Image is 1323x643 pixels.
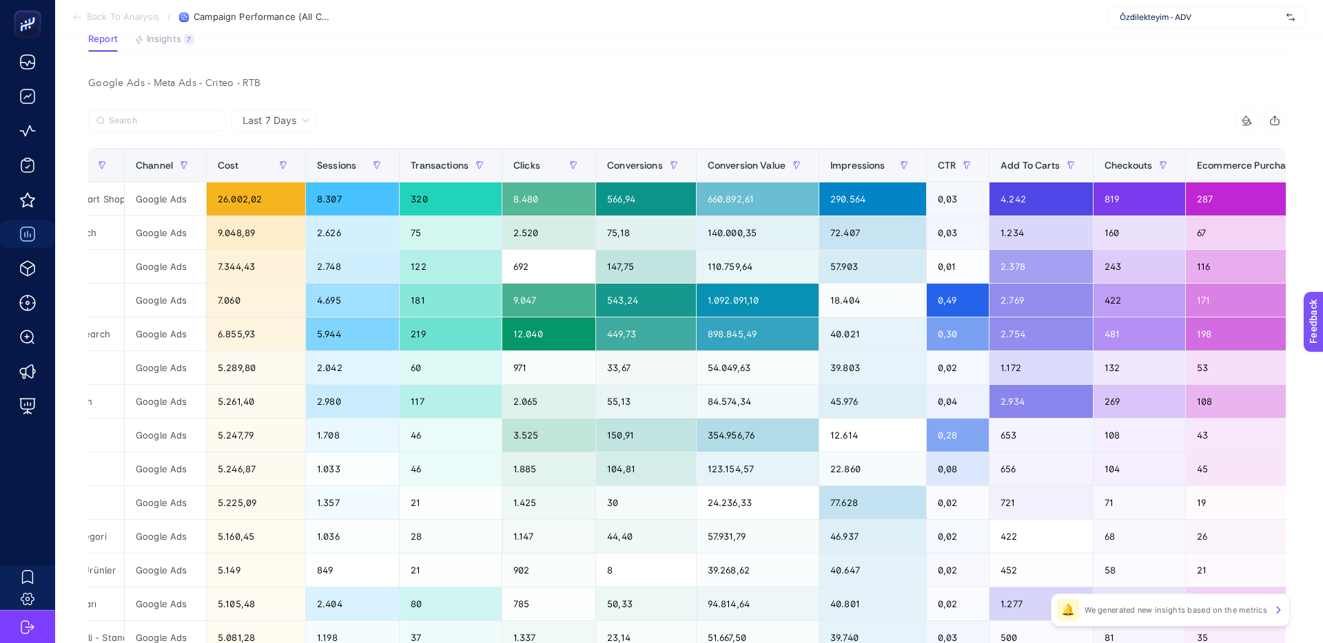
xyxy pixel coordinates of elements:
[927,216,989,249] div: 0,03
[819,284,926,317] div: 18.404
[1094,486,1185,519] div: 71
[989,250,1093,283] div: 2.378
[819,587,926,620] div: 40.801
[819,317,926,350] div: 40.021
[125,452,206,485] div: Google Ads
[1286,10,1295,24] img: svg%3e
[1057,599,1079,621] div: 🔔
[819,520,926,553] div: 46.937
[502,317,595,350] div: 12.040
[400,385,502,418] div: 117
[125,587,206,620] div: Google Ads
[1094,520,1185,553] div: 68
[697,351,819,384] div: 54.049,63
[819,385,926,418] div: 45.976
[306,284,399,317] div: 4.695
[927,351,989,384] div: 0,02
[1094,419,1185,452] div: 108
[125,284,206,317] div: Google Ads
[400,250,502,283] div: 122
[87,12,159,23] span: Back To Analysis
[927,284,989,317] div: 0,49
[596,520,696,553] div: 44,40
[1094,216,1185,249] div: 160
[207,520,305,553] div: 5.160,45
[596,317,696,350] div: 449,73
[596,587,696,620] div: 50,33
[697,182,819,215] div: 660.892,61
[989,587,1093,620] div: 1.277
[88,34,118,45] span: Report
[596,385,696,418] div: 55,13
[1094,250,1185,283] div: 243
[697,554,819,587] div: 39.268,62
[125,216,206,249] div: Google Ads
[819,182,926,215] div: 290.564
[502,216,595,249] div: 2.520
[819,554,926,587] div: 40.647
[1094,554,1185,587] div: 58
[1094,351,1185,384] div: 132
[596,351,696,384] div: 33,67
[207,284,305,317] div: 7.060
[136,160,173,171] span: Channel
[819,452,926,485] div: 22.860
[243,114,296,127] span: Last 7 Days
[400,554,502,587] div: 21
[306,351,399,384] div: 2.042
[502,182,595,215] div: 8.480
[125,250,206,283] div: Google Ads
[218,160,239,171] span: Cost
[306,452,399,485] div: 1.033
[109,116,218,126] input: Search
[819,351,926,384] div: 39.803
[306,587,399,620] div: 2.404
[1094,317,1185,350] div: 481
[207,554,305,587] div: 5.149
[411,160,469,171] span: Transactions
[819,486,926,519] div: 77.628
[927,385,989,418] div: 0,04
[306,216,399,249] div: 2.626
[1094,385,1185,418] div: 269
[207,419,305,452] div: 5.247,79
[697,587,819,620] div: 94.814,64
[1094,452,1185,485] div: 104
[502,385,595,418] div: 2.065
[1120,12,1281,23] span: Özdilekteyim - ADV
[1085,604,1267,615] p: We generated new insights based on the metrics
[989,317,1093,350] div: 2.754
[989,182,1093,215] div: 4.242
[125,554,206,587] div: Google Ads
[927,182,989,215] div: 0,03
[400,486,502,519] div: 21
[125,385,206,418] div: Google Ads
[306,419,399,452] div: 1.708
[1094,284,1185,317] div: 422
[125,419,206,452] div: Google Ads
[938,160,956,171] span: CTR
[184,34,194,45] div: 7
[306,250,399,283] div: 2.748
[317,160,356,171] span: Sessions
[167,11,171,22] span: /
[596,419,696,452] div: 150,91
[125,317,206,350] div: Google Ads
[125,182,206,215] div: Google Ads
[207,182,305,215] div: 26.002,02
[989,486,1093,519] div: 721
[1197,160,1302,171] span: Ecommerce Purchases
[927,452,989,485] div: 0,08
[927,317,989,350] div: 0,30
[596,554,696,587] div: 8
[607,160,663,171] span: Conversions
[989,419,1093,452] div: 653
[502,554,595,587] div: 902
[207,351,305,384] div: 5.289,80
[502,284,595,317] div: 9.047
[697,419,819,452] div: 354.956,76
[989,520,1093,553] div: 422
[927,250,989,283] div: 0,01
[306,486,399,519] div: 1.357
[927,419,989,452] div: 0,28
